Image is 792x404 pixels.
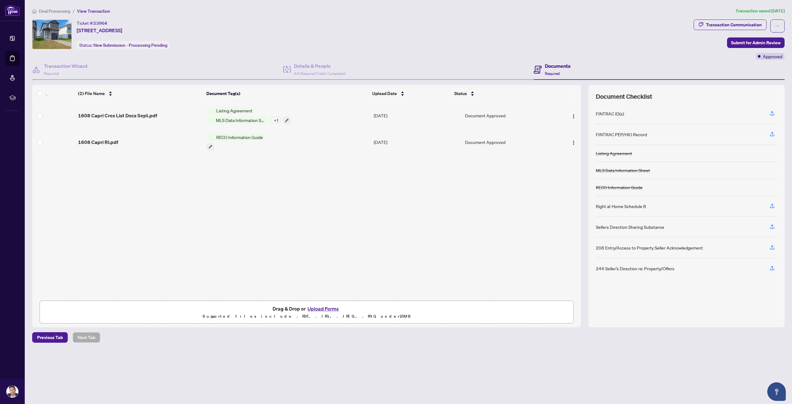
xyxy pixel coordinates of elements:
img: Status Icon [207,134,214,141]
button: Logo [569,137,579,147]
button: Next Tab [73,332,100,343]
div: Ticket #: [77,20,107,27]
button: Status IconListing AgreementStatus IconMLS Data Information Sheet+1 [207,107,290,124]
button: Previous Tab [32,332,68,343]
span: [STREET_ADDRESS] [77,27,122,34]
span: Status [454,90,467,97]
div: Sellers Direction Sharing Substance [596,224,664,230]
div: FINTRAC ID(s) [596,110,624,117]
th: Upload Date [370,85,451,102]
th: Status [452,85,551,102]
div: Status: [77,41,170,49]
th: (2) File Name [75,85,204,102]
th: Document Tag(s) [204,85,370,102]
div: 208 Entry/Access to Property Seller Acknowledgement [596,244,703,251]
span: (2) File Name [78,90,105,97]
div: Transaction Communication [706,20,762,30]
h4: Documents [545,62,570,70]
button: Transaction Communication [694,20,767,30]
span: 1608 Capri RI.pdf [78,138,118,146]
button: Open asap [767,382,786,401]
button: Upload Forms [306,305,341,313]
span: Previous Tab [37,332,63,342]
span: 53964 [93,20,107,26]
img: Logo [571,114,576,119]
img: logo [5,5,20,16]
td: [DATE] [371,129,453,155]
span: Submit for Admin Review [731,38,781,48]
span: Drag & Drop orUpload FormsSupported files include .PDF, .JPG, .JPEG, .PNG under25MB [40,301,573,324]
span: home [32,9,37,13]
span: Document Approved [465,139,506,146]
button: Status IconRECO Information Guide [207,134,265,150]
span: Required [545,71,560,76]
button: Submit for Admin Review [727,37,785,48]
img: Status Icon [207,117,214,124]
span: Deal Processing [39,8,70,14]
img: Status Icon [207,107,214,114]
div: 244 Seller’s Direction re: Property/Offers [596,265,674,272]
img: Logo [571,140,576,145]
span: 4/4 Required Fields Completed [294,71,345,76]
button: Logo [569,111,579,120]
img: Document Status [456,112,463,119]
div: RECO Information Guide [596,184,643,191]
span: ellipsis [775,24,780,28]
div: MLS Data Information Sheet [596,167,650,174]
p: Supported files include .PDF, .JPG, .JPEG, .PNG under 25 MB [44,313,570,320]
h4: Details & People [294,62,345,70]
span: Required [44,71,59,76]
div: Listing Agreement [596,150,632,157]
span: New Submission - Processing Pending [93,42,167,48]
span: View Transaction [77,8,110,14]
article: Transaction saved [DATE] [735,7,785,15]
span: Document Checklist [596,92,652,101]
img: Profile Icon [6,386,18,397]
h4: Transaction Wizard [44,62,88,70]
img: Document Status [456,139,463,146]
img: IMG-X12416179_1.jpg [32,20,71,49]
li: / [73,7,75,15]
span: RECO Information Guide [214,134,265,141]
span: Listing Agreement [214,107,255,114]
span: Upload Date [372,90,397,97]
span: MLS Data Information Sheet [214,117,269,124]
span: Document Approved [465,112,506,119]
div: + 1 [271,117,281,124]
span: Approved [763,53,782,60]
td: [DATE] [371,102,453,129]
div: Right at Home Schedule B [596,203,646,210]
div: FINTRAC PEP/HIO Record [596,131,647,138]
span: 1608 Capri Cres List Docs Sept.pdf [78,112,157,119]
span: Drag & Drop or [273,305,341,313]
